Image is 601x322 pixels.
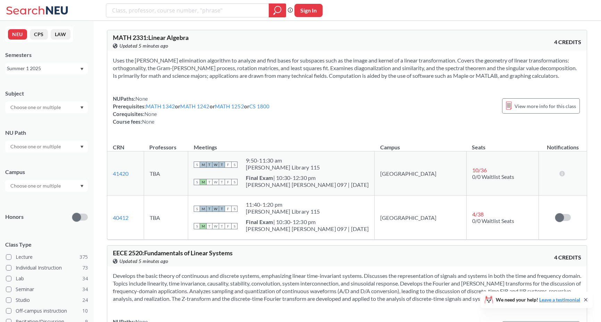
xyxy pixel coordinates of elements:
[539,297,580,303] a: Leave a testimonial
[144,151,188,196] td: TBA
[113,249,233,257] span: EECE 2520 : Fundamentals of Linear Systems
[82,275,88,282] span: 34
[5,213,24,221] p: Honors
[80,68,84,71] svg: Dropdown arrow
[206,223,212,229] span: T
[212,162,219,168] span: W
[200,206,206,212] span: M
[200,179,206,185] span: M
[80,253,88,261] span: 375
[194,223,200,229] span: S
[6,274,88,283] label: Lab
[206,206,212,212] span: T
[82,296,88,304] span: 24
[225,206,231,212] span: F
[212,179,219,185] span: W
[5,241,88,248] span: Class Type
[144,111,157,117] span: None
[144,196,188,240] td: TBA
[5,141,88,152] div: Dropdown arrow
[215,103,244,109] a: MATH 1252
[225,162,231,168] span: F
[554,254,581,261] span: 4 CREDITS
[225,223,231,229] span: F
[5,129,88,137] div: NU Path
[466,137,539,151] th: Seats
[7,142,65,151] input: Choose one or multiple
[554,38,581,46] span: 4 CREDITS
[5,101,88,113] div: Dropdown arrow
[111,5,264,16] input: Class, professor, course number, "phrase"
[231,223,237,229] span: S
[6,253,88,262] label: Lecture
[194,206,200,212] span: S
[225,179,231,185] span: F
[5,90,88,97] div: Subject
[246,218,273,225] b: Final Exam
[246,174,369,181] div: | 10:30-12:30 pm
[206,162,212,168] span: T
[80,106,84,109] svg: Dropdown arrow
[82,307,88,315] span: 10
[82,264,88,272] span: 73
[496,297,580,302] span: We need your help!
[246,201,320,208] div: 11:40 - 1:20 pm
[113,214,128,221] a: 40412
[6,285,88,294] label: Seminar
[219,179,225,185] span: T
[246,164,320,171] div: [PERSON_NAME] Library 115
[144,137,188,151] th: Professors
[472,211,484,217] span: 4 / 38
[472,167,487,173] span: 10 / 36
[82,286,88,293] span: 34
[219,206,225,212] span: T
[200,223,206,229] span: M
[188,137,375,151] th: Meetings
[246,157,320,164] div: 9:50 - 11:30 am
[113,95,270,125] div: NUPaths: Prerequisites: or or or Corequisites: Course fees:
[375,151,466,196] td: [GEOGRAPHIC_DATA]
[375,196,466,240] td: [GEOGRAPHIC_DATA]
[219,162,225,168] span: T
[246,174,273,181] b: Final Exam
[249,103,270,109] a: CS 1800
[113,143,124,151] div: CRN
[472,217,514,224] span: 0/0 Waitlist Seats
[194,162,200,168] span: S
[113,170,128,177] a: 41420
[51,29,70,40] button: LAW
[80,146,84,148] svg: Dropdown arrow
[206,179,212,185] span: T
[194,179,200,185] span: S
[113,57,581,80] section: Uses the [PERSON_NAME] elimination algorithm to analyze and find bases for subspaces such as the ...
[146,103,175,109] a: MATH 1342
[113,272,581,303] section: Develops the basic theory of continuous and discrete systems, emphasizing linear time-invariant s...
[6,306,88,315] label: Off-campus instruction
[219,223,225,229] span: T
[246,208,320,215] div: [PERSON_NAME] Library 115
[273,6,282,15] svg: magnifying glass
[5,180,88,192] div: Dropdown arrow
[80,185,84,188] svg: Dropdown arrow
[231,206,237,212] span: S
[375,137,466,151] th: Campus
[231,179,237,185] span: S
[200,162,206,168] span: M
[5,51,88,59] div: Semesters
[7,182,65,190] input: Choose one or multiple
[5,63,88,74] div: Summer 1 2025Dropdown arrow
[135,96,148,102] span: None
[515,102,576,110] span: View more info for this class
[30,29,48,40] button: CPS
[212,223,219,229] span: W
[5,168,88,176] div: Campus
[472,173,514,180] span: 0/0 Waitlist Seats
[142,118,155,125] span: None
[231,162,237,168] span: S
[539,137,587,151] th: Notifications
[119,42,168,50] span: Updated 5 minutes ago
[119,257,168,265] span: Updated 5 minutes ago
[269,3,286,17] div: magnifying glass
[246,218,369,225] div: | 10:30-12:30 pm
[6,263,88,272] label: Individual Instruction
